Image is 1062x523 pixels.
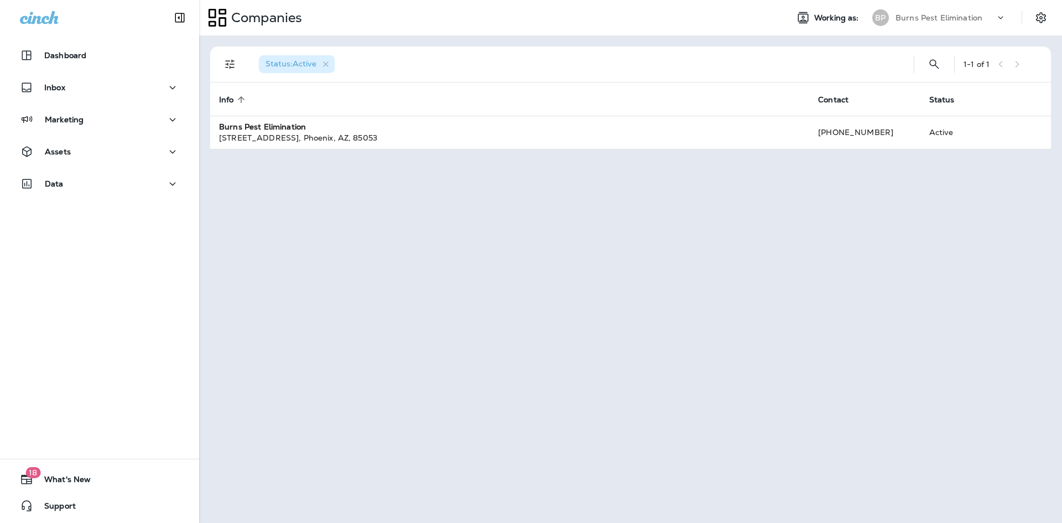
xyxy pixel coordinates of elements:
span: What's New [33,475,91,488]
span: Contact [818,95,863,105]
div: 1 - 1 of 1 [964,60,990,69]
p: Dashboard [44,51,86,60]
span: Status [929,95,955,105]
button: Search Companies [923,53,945,75]
button: Collapse Sidebar [164,7,195,29]
span: Info [219,95,234,105]
td: Active [920,116,991,149]
p: Companies [227,9,302,26]
button: Dashboard [11,44,188,66]
button: Filters [219,53,241,75]
p: Data [45,179,64,188]
div: BP [872,9,889,26]
span: Working as: [814,13,861,23]
div: Status:Active [259,55,335,73]
button: 18What's New [11,468,188,490]
button: Settings [1031,8,1051,28]
button: Marketing [11,108,188,131]
p: Marketing [45,115,84,124]
button: Inbox [11,76,188,99]
td: [PHONE_NUMBER] [809,116,920,149]
span: Info [219,95,248,105]
strong: Burns Pest Elimination [219,122,306,132]
p: Burns Pest Elimination [896,13,982,22]
span: Status : Active [265,59,316,69]
button: Data [11,173,188,195]
div: [STREET_ADDRESS] , Phoenix , AZ , 85053 [219,132,800,143]
button: Assets [11,141,188,163]
span: 18 [25,467,40,478]
p: Inbox [44,83,65,92]
span: Contact [818,95,848,105]
span: Status [929,95,969,105]
button: Support [11,495,188,517]
span: Support [33,501,76,515]
p: Assets [45,147,71,156]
